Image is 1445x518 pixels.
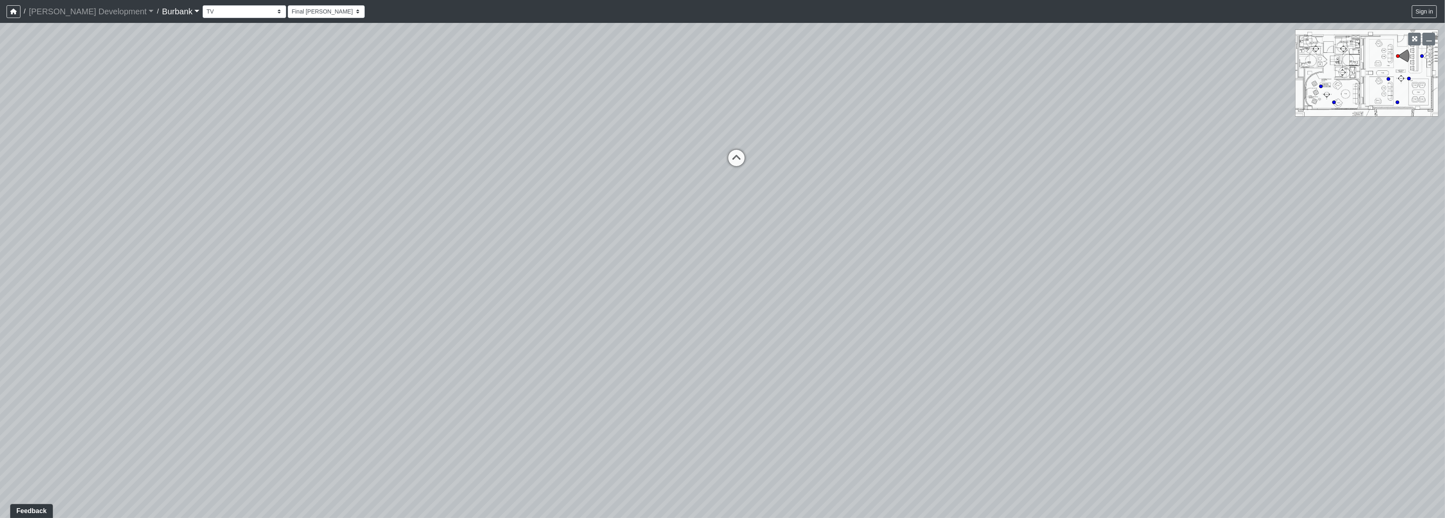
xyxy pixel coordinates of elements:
a: [PERSON_NAME] Development [29,3,154,20]
span: / [20,3,29,20]
iframe: Ybug feedback widget [6,502,54,518]
a: Burbank [162,3,200,20]
button: Sign in [1412,5,1437,18]
span: / [154,3,162,20]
